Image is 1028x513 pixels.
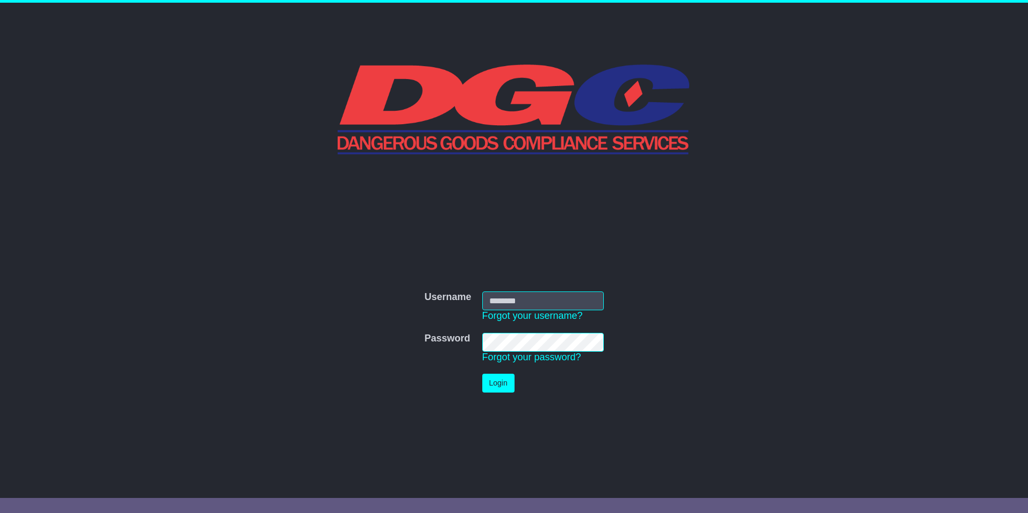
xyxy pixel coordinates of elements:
button: Login [482,374,515,393]
label: Password [424,333,470,345]
a: Forgot your username? [482,310,583,321]
img: DGC QLD [338,63,691,154]
label: Username [424,291,471,303]
a: Forgot your password? [482,352,581,362]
